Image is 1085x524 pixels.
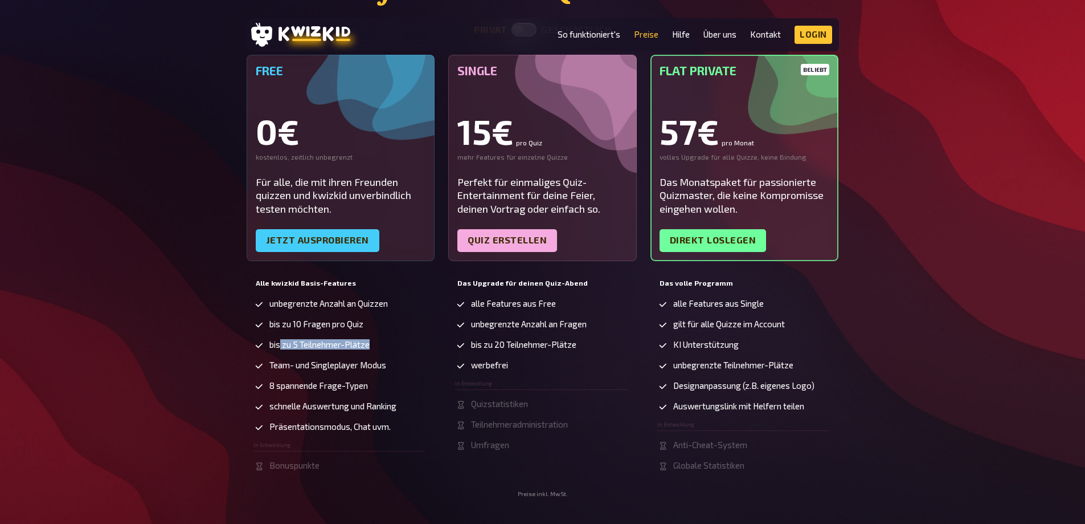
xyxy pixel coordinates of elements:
span: alle Features aus Single [673,299,764,308]
span: Auswertungslink mit Helfern teilen [673,401,804,411]
span: Umfragen [471,440,509,450]
span: bis zu 20 Teilnehmer-Plätze [471,340,576,350]
span: In Entwicklung [253,442,290,448]
div: 57€ [660,114,830,148]
a: Direkt loslegen [660,229,767,252]
h5: Free [256,64,426,78]
h5: Flat Private [660,64,830,78]
h5: Das Upgrade für deinen Quiz-Abend [457,279,628,287]
span: Quizstatistiken [471,399,528,409]
div: volles Upgrade für alle Quizze, keine Bindung [660,153,830,162]
a: Quiz erstellen [457,229,557,252]
span: Team- und Singleplayer Modus [269,360,386,370]
span: 8 spannende Frage-Typen [269,381,368,391]
h5: Alle kwizkid Basis-Features [256,279,426,287]
small: Preise inkl. MwSt. [518,490,568,498]
div: Perfekt für einmaliges Quiz-Entertainment für deine Feier, deinen Vortrag oder einfach so. [457,176,628,216]
a: Login [795,26,832,44]
a: Jetzt ausprobieren [256,229,379,252]
span: In Entwicklung [657,422,694,428]
span: schnelle Auswertung und Ranking [269,401,396,411]
span: Bonuspunkte [269,461,320,470]
span: werbefrei [471,360,508,370]
span: unbegrenzte Anzahl an Fragen [471,319,587,329]
div: mehr Features für einzelne Quizze [457,153,628,162]
h5: Single [457,64,628,78]
span: In Entwicklung [455,381,492,387]
div: 0€ [256,114,426,148]
span: unbegrenzte Anzahl an Quizzen [269,299,388,308]
span: unbegrenzte Teilnehmer-Plätze [673,360,793,370]
a: Kontakt [750,30,781,39]
a: So funktioniert's [558,30,620,39]
span: alle Features aus Free [471,299,556,308]
small: pro Quiz [516,139,542,146]
a: Über uns [703,30,736,39]
span: Teilnehmeradministration [471,420,568,429]
span: bis zu 5 Teilnehmer-Plätze [269,340,370,350]
span: Globale Statistiken [673,461,744,470]
div: 15€ [457,114,628,148]
span: bis zu 10 Fragen pro Quiz [269,319,363,329]
span: Designanpassung (z.B. eigenes Logo) [673,381,814,391]
small: pro Monat [722,139,754,146]
a: Hilfe [672,30,690,39]
div: kostenlos, zeitlich unbegrenzt [256,153,426,162]
span: Anti-Cheat-System [673,440,747,450]
div: Für alle, die mit ihren Freunden quizzen und kwizkid unverbindlich testen möchten. [256,176,426,216]
span: KI Unterstützung [673,340,739,350]
span: gilt für alle Quizze im Account [673,319,785,329]
div: Das Monatspaket für passionierte Quizmaster, die keine Kompromisse eingehen wollen. [660,176,830,216]
h5: Das volle Programm [660,279,830,287]
a: Preise [634,30,658,39]
span: Präsentationsmodus, Chat uvm. [269,422,391,432]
